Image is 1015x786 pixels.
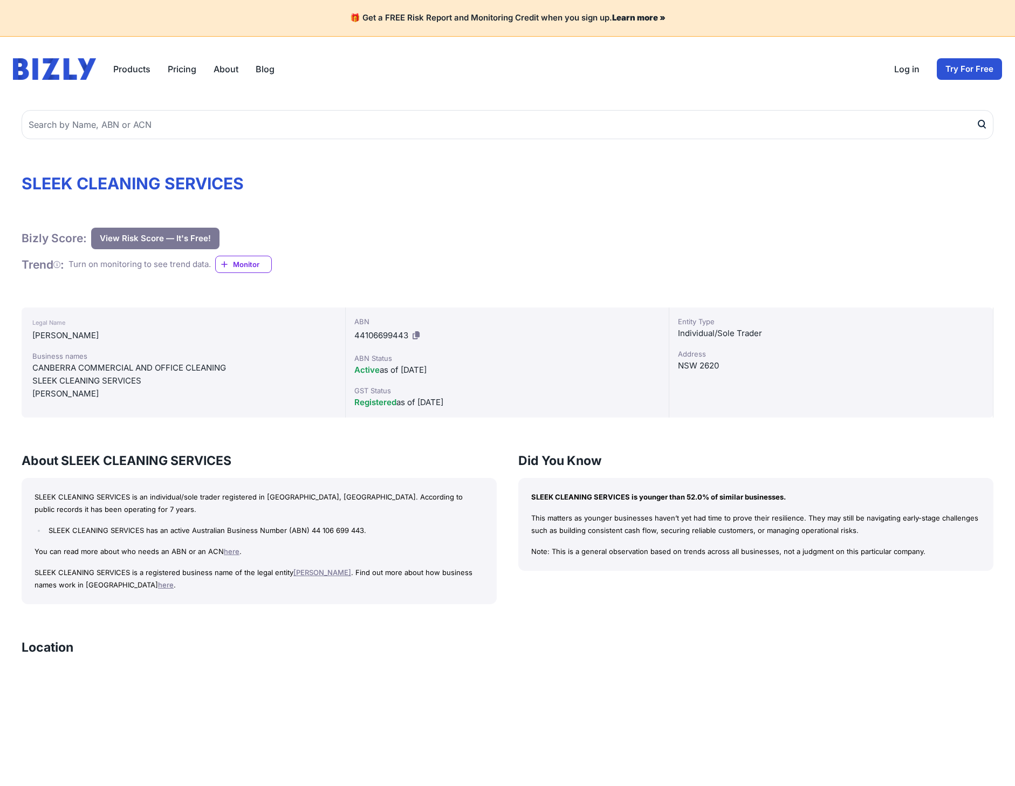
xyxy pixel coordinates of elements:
[354,330,408,340] span: 44106699443
[68,258,211,271] div: Turn on monitoring to see trend data.
[35,566,484,591] p: SLEEK CLEANING SERVICES is a registered business name of the legal entity . Find out more about h...
[214,63,238,76] a: About
[13,13,1002,23] h4: 🎁 Get a FREE Risk Report and Monitoring Credit when you sign up.
[22,452,497,469] h3: About SLEEK CLEANING SERVICES
[32,361,334,374] div: CANBERRA COMMERCIAL AND OFFICE CLEANING
[354,396,661,409] div: as of [DATE]
[158,580,174,589] a: here
[531,545,980,558] p: Note: This is a general observation based on trends across all businesses, not a judgment on this...
[518,452,993,469] h3: Did You Know
[32,329,334,342] div: [PERSON_NAME]
[35,545,484,558] p: You can read more about who needs an ABN or an ACN .
[32,351,334,361] div: Business names
[22,174,993,193] h1: SLEEK CLEANING SERVICES
[678,359,984,372] div: NSW 2620
[22,110,993,139] input: Search by Name, ABN or ACN
[32,387,334,400] div: [PERSON_NAME]
[354,316,661,327] div: ABN
[354,385,661,396] div: GST Status
[354,353,661,364] div: ABN Status
[256,63,275,76] a: Blog
[354,364,661,377] div: as of [DATE]
[612,12,666,23] a: Learn more »
[35,491,484,516] p: SLEEK CLEANING SERVICES is an individual/sole trader registered in [GEOGRAPHIC_DATA], [GEOGRAPHIC...
[22,231,87,245] h1: Bizly Score:
[46,524,484,537] li: SLEEK CLEANING SERVICES has an active Australian Business Number (ABN) 44 106 699 443.
[531,491,980,503] p: SLEEK CLEANING SERVICES is younger than 52.0% of similar businesses.
[354,397,396,407] span: Registered
[168,63,196,76] a: Pricing
[531,512,980,537] p: This matters as younger businesses haven’t yet had time to prove their resilience. They may still...
[678,348,984,359] div: Address
[32,374,334,387] div: SLEEK CLEANING SERVICES
[32,316,334,329] div: Legal Name
[113,63,150,76] button: Products
[215,256,272,273] a: Monitor
[224,547,239,556] a: here
[22,257,64,272] h1: Trend :
[91,228,220,249] button: View Risk Score — It's Free!
[354,365,380,375] span: Active
[894,63,920,76] a: Log in
[233,259,271,270] span: Monitor
[937,58,1002,80] a: Try For Free
[293,568,351,577] a: [PERSON_NAME]
[678,316,984,327] div: Entity Type
[678,327,984,340] div: Individual/Sole Trader
[22,639,73,656] h3: Location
